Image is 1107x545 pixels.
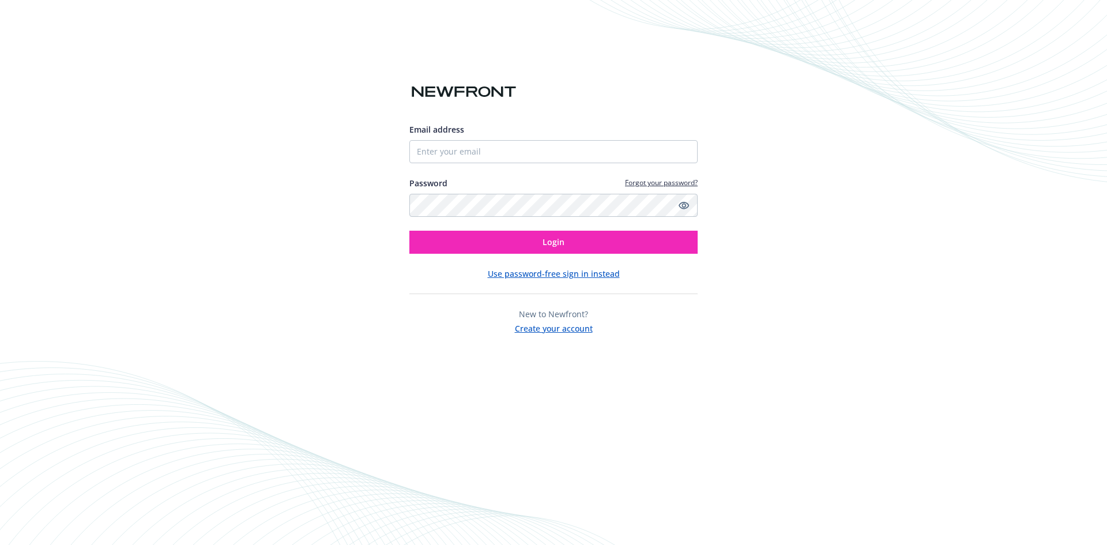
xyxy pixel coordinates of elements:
img: Newfront logo [409,82,518,102]
label: Password [409,177,447,189]
a: Forgot your password? [625,178,698,187]
input: Enter your password [409,194,698,217]
button: Use password-free sign in instead [488,268,620,280]
button: Login [409,231,698,254]
span: Email address [409,124,464,135]
span: New to Newfront? [519,309,588,320]
input: Enter your email [409,140,698,163]
span: Login [543,236,564,247]
a: Show password [677,198,691,212]
button: Create your account [515,320,593,334]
